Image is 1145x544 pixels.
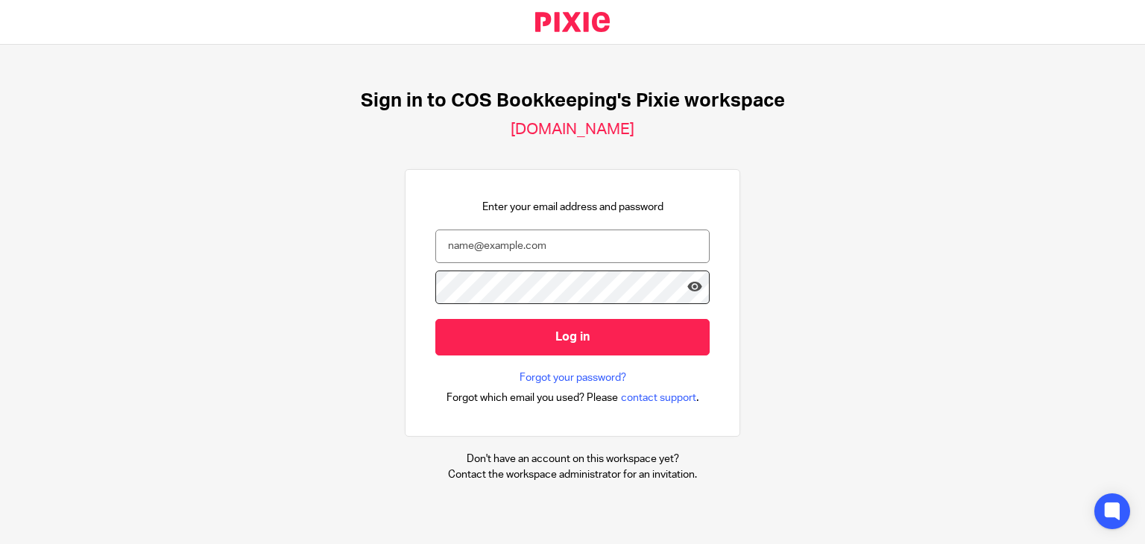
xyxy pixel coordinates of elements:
[482,200,663,215] p: Enter your email address and password
[621,390,696,405] span: contact support
[448,452,697,466] p: Don't have an account on this workspace yet?
[520,370,626,385] a: Forgot your password?
[447,390,618,405] span: Forgot which email you used? Please
[435,230,710,263] input: name@example.com
[448,467,697,482] p: Contact the workspace administrator for an invitation.
[361,89,785,113] h1: Sign in to COS Bookkeeping's Pixie workspace
[511,120,634,139] h2: [DOMAIN_NAME]
[447,389,699,406] div: .
[435,319,710,355] input: Log in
